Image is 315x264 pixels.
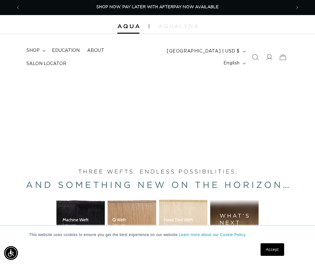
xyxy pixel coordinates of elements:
img: Aqua Hair Extensions [117,24,139,29]
span: SHOP NOW. PAY LATER WITH AFTERPAY NOW AVAILABLE [96,5,219,9]
a: About [83,44,108,57]
span: About [87,48,104,53]
iframe: Chat Widget [284,234,315,264]
a: Learn more about our Cookie Policy. [179,233,246,237]
button: English [220,57,248,69]
div: Accessibility Menu [4,246,18,260]
p: This website uses cookies to ensure you get the best experience on our website. [29,232,286,238]
button: Previous announcement [11,2,25,14]
button: Next announcement [290,2,304,14]
span: shop [26,48,40,53]
button: [GEOGRAPHIC_DATA] | USD $ [163,45,248,57]
summary: Search [248,50,262,64]
span: English [223,60,240,67]
a: Education [48,44,83,57]
span: Education [52,48,80,53]
summary: shop [23,44,48,57]
span: Salon Locator [26,61,66,67]
span: [GEOGRAPHIC_DATA] | USD $ [167,48,240,55]
img: aqualyna.com [159,24,198,28]
a: Accept [261,243,284,256]
a: Salon Locator [23,57,70,70]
